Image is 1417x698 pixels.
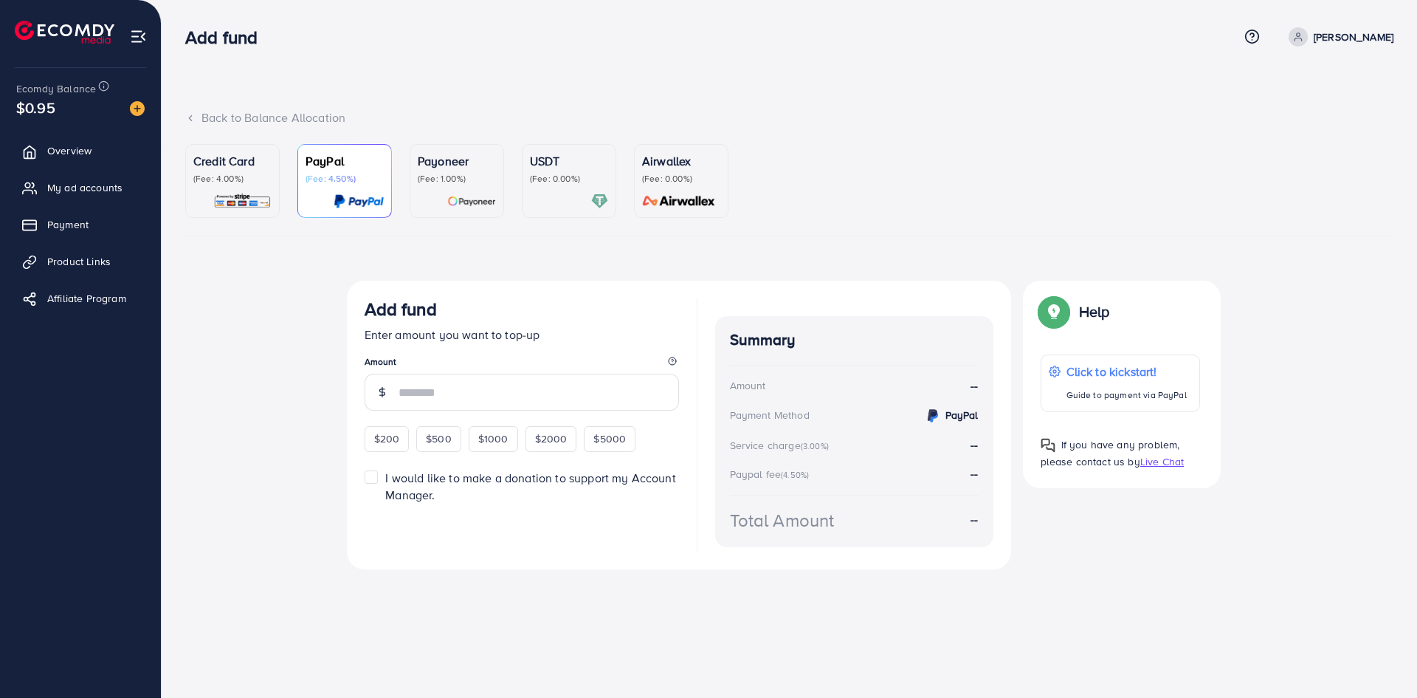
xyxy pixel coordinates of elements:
div: Service charge [730,438,833,453]
small: (4.50%) [781,469,809,481]
div: Paypal fee [730,467,814,482]
a: Affiliate Program [11,284,150,313]
h4: Summary [730,331,979,349]
h3: Add fund [365,298,437,320]
span: $5000 [593,431,626,446]
p: (Fee: 0.00%) [530,173,608,185]
img: card [591,193,608,210]
span: $500 [426,431,452,446]
strong: -- [970,437,978,453]
div: Back to Balance Allocation [185,109,1393,126]
p: (Fee: 1.00%) [418,173,496,185]
img: image [130,101,145,116]
span: $0.95 [16,97,55,118]
span: Product Links [47,254,111,269]
p: Payoneer [418,152,496,170]
img: card [447,193,496,210]
span: Affiliate Program [47,291,126,306]
a: Overview [11,136,150,165]
a: My ad accounts [11,173,150,202]
img: card [334,193,384,210]
legend: Amount [365,355,679,374]
div: Total Amount [730,507,835,533]
p: (Fee: 4.50%) [306,173,384,185]
span: Ecomdy Balance [16,81,96,96]
span: My ad accounts [47,180,123,195]
p: Guide to payment via PayPal [1066,386,1187,404]
p: (Fee: 4.00%) [193,173,272,185]
span: Overview [47,143,92,158]
img: Popup guide [1041,298,1067,325]
p: Credit Card [193,152,272,170]
span: If you have any problem, please contact us by [1041,437,1180,469]
p: (Fee: 0.00%) [642,173,720,185]
strong: PayPal [945,408,979,422]
p: Click to kickstart! [1066,363,1187,380]
a: Payment [11,210,150,239]
small: (3.00%) [801,440,829,452]
a: [PERSON_NAME] [1283,27,1393,47]
strong: -- [970,511,978,528]
img: menu [130,28,147,45]
img: logo [15,21,114,44]
p: PayPal [306,152,384,170]
strong: -- [970,465,978,482]
span: Live Chat [1140,454,1184,469]
span: $2000 [535,431,568,446]
p: Help [1079,303,1110,321]
img: Popup guide [1041,438,1055,453]
p: USDT [530,152,608,170]
img: card [213,193,272,210]
span: Payment [47,217,89,232]
img: credit [924,407,942,425]
p: Airwallex [642,152,720,170]
iframe: Chat [1354,632,1406,687]
img: card [638,193,720,210]
span: I would like to make a donation to support my Account Manager. [385,470,675,503]
div: Payment Method [730,408,810,422]
a: Product Links [11,247,150,276]
h3: Add fund [185,27,269,48]
div: Amount [730,378,766,393]
span: $1000 [478,431,508,446]
strong: -- [970,377,978,394]
p: Enter amount you want to top-up [365,326,679,343]
p: [PERSON_NAME] [1314,28,1393,46]
span: $200 [374,431,400,446]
